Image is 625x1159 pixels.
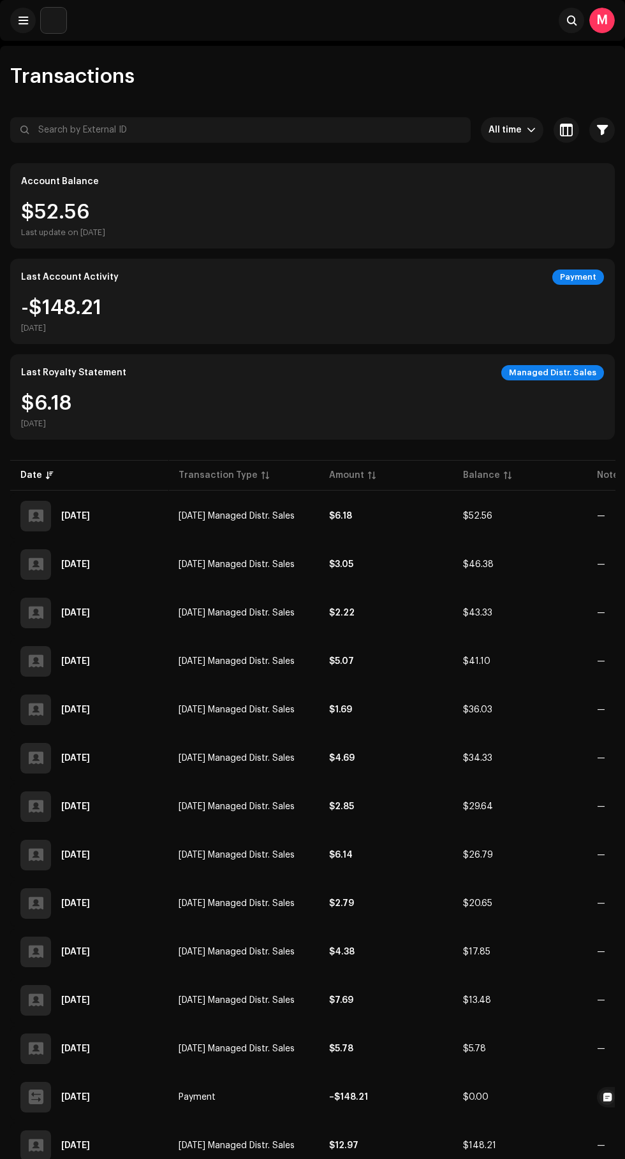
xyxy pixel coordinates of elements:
re-a-table-badge: — [597,802,605,811]
re-a-table-badge: — [597,657,605,666]
span: Mar 2025 Managed Distr. Sales [179,657,295,666]
span: Mar 2025 Managed Distr. Sales [179,705,295,714]
span: $52.56 [463,512,492,521]
span: Feb 2025 Managed Distr. Sales [179,754,295,763]
re-a-table-badge: — [597,512,605,521]
span: $29.64 [463,802,493,811]
div: Mar 25, 2025 [61,802,90,811]
div: Payment [552,270,604,285]
re-a-table-badge: — [597,851,605,860]
span: Payment [179,1093,216,1102]
div: Jun 10, 2025 [61,560,90,569]
re-a-table-badge: — [597,947,605,956]
div: Account Balance [21,176,99,187]
div: Mar 27, 2025 [61,657,90,666]
span: Aug 2024 Managed Distr. Sales [179,1044,295,1053]
span: $17.85 [463,947,490,956]
re-a-table-badge: — [597,1044,605,1053]
span: $41.10 [463,657,490,666]
div: Mar 25, 2025 [61,754,90,763]
div: Last Royalty Statement [21,368,126,378]
span: $34.33 [463,754,492,763]
span: $5.78 [463,1044,486,1053]
div: Jun 10, 2025 [61,512,90,521]
re-a-table-badge: — [597,754,605,763]
strong: $6.18 [329,512,352,521]
span: Dec 2024 Managed Distr. Sales [179,608,295,617]
div: Transaction Type [179,469,258,482]
span: $13.48 [463,996,491,1005]
span: $36.03 [463,705,492,714]
span: Apr 2025 Managed Distr. Sales [179,560,295,569]
re-a-table-badge: — [597,608,605,617]
span: $148.21 [463,1141,496,1150]
span: All time [489,117,527,143]
span: Jul 2024 Managed Distr. Sales [179,1141,295,1150]
div: Last update on [DATE] [21,227,105,238]
div: Date [20,469,42,482]
span: $0.00 [463,1093,489,1102]
strong: $3.05 [329,560,353,569]
strong: $12.97 [329,1141,358,1150]
span: Aug 2024 Managed Distr. Sales [179,851,295,860]
div: Aug 25, 2024 [61,1141,90,1150]
span: Jan 2025 Managed Distr. Sales [179,802,295,811]
div: dropdown trigger [527,117,536,143]
span: Transactions [10,66,135,87]
strong: $2.79 [329,899,354,908]
span: Nov 2024 Managed Distr. Sales [179,899,295,908]
span: May 2025 Managed Distr. Sales [179,512,295,521]
re-a-table-badge: — [597,1141,605,1150]
span: Sep 2024 Managed Distr. Sales [179,996,295,1005]
div: Oct 30, 2024 [61,1093,90,1102]
div: Dec 5, 2024 [61,947,90,956]
strong: $4.69 [329,754,355,763]
div: Dec 5, 2024 [61,899,90,908]
re-a-table-badge: — [597,899,605,908]
div: Dec 5, 2024 [61,996,90,1005]
strong: $5.78 [329,1044,353,1053]
div: Amount [329,469,364,482]
strong: $6.14 [329,851,353,860]
strong: $2.85 [329,802,354,811]
span: $26.79 [463,851,493,860]
span: $2.22 [329,608,355,617]
strong: $4.38 [329,947,355,956]
div: Last Account Activity [21,272,119,282]
input: Search by External ID [10,117,471,143]
div: [DATE] [21,323,101,333]
div: Dec 5, 2024 [61,1044,90,1053]
span: $46.38 [463,560,494,569]
div: Mar 27, 2025 [61,608,90,617]
strong: $7.69 [329,996,353,1005]
span: $20.65 [463,899,492,908]
div: Mar 25, 2025 [61,705,90,714]
strong: $5.07 [329,657,354,666]
re-a-table-badge: — [597,996,605,1005]
strong: –$148.21 [329,1093,368,1102]
div: Managed Distr. Sales [501,365,604,380]
span: Oct 2024 Managed Distr. Sales [179,947,295,956]
strong: $1.69 [329,705,352,714]
img: 10d72f0b-d06a-424f-aeaa-9c9f537e57b6 [41,8,66,33]
re-a-table-badge: — [597,560,605,569]
re-a-table-badge: — [597,705,605,714]
div: Balance [463,469,500,482]
div: Dec 9, 2024 [61,851,90,860]
div: M [589,8,615,33]
span: $43.33 [463,608,492,617]
div: [DATE] [21,419,71,429]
